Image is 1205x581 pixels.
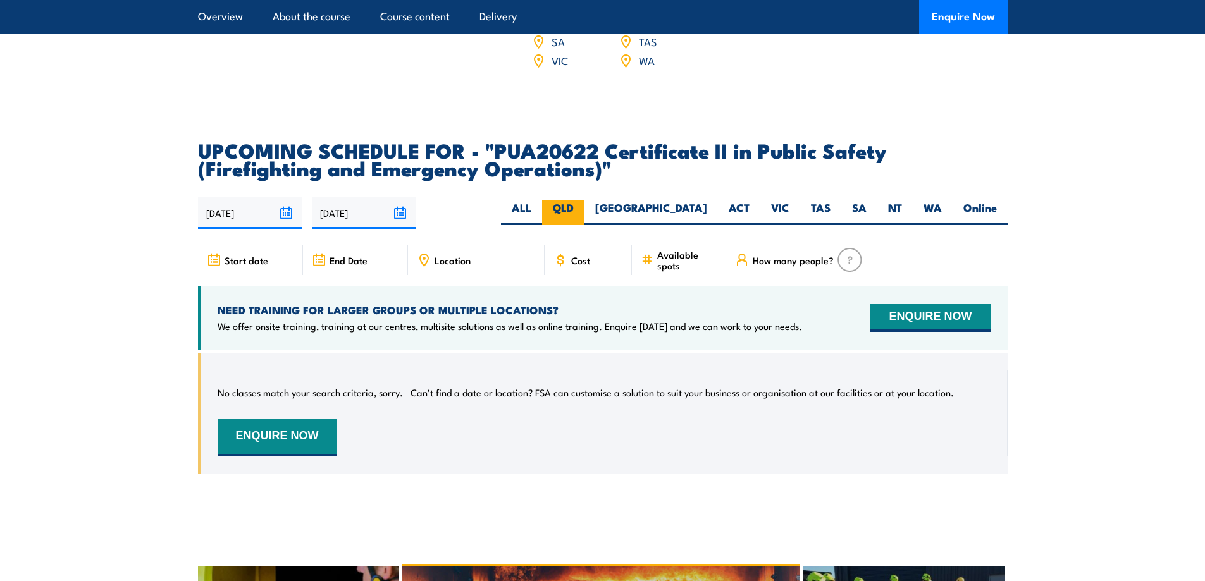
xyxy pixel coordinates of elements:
a: TAS [639,34,657,49]
button: ENQUIRE NOW [218,419,337,456]
span: Cost [571,255,590,266]
label: WA [913,200,953,225]
label: NT [877,200,913,225]
span: How many people? [753,255,834,266]
p: No classes match your search criteria, sorry. [218,386,403,399]
label: SA [841,200,877,225]
label: ALL [501,200,542,225]
label: Online [953,200,1008,225]
input: To date [312,197,416,229]
label: ACT [718,200,760,225]
h4: NEED TRAINING FOR LARGER GROUPS OR MULTIPLE LOCATIONS? [218,303,802,317]
span: Location [435,255,471,266]
p: Can’t find a date or location? FSA can customise a solution to suit your business or organisation... [411,386,954,399]
label: [GEOGRAPHIC_DATA] [584,200,718,225]
a: VIC [552,52,568,68]
span: End Date [330,255,368,266]
h2: UPCOMING SCHEDULE FOR - "PUA20622 Certificate II in Public Safety (Firefighting and Emergency Ope... [198,141,1008,176]
input: From date [198,197,302,229]
button: ENQUIRE NOW [870,304,990,332]
a: SA [552,34,565,49]
label: VIC [760,200,800,225]
span: Available spots [657,249,717,271]
label: TAS [800,200,841,225]
p: We offer onsite training, training at our centres, multisite solutions as well as online training... [218,320,802,333]
span: Start date [225,255,268,266]
label: QLD [542,200,584,225]
a: WA [639,52,655,68]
